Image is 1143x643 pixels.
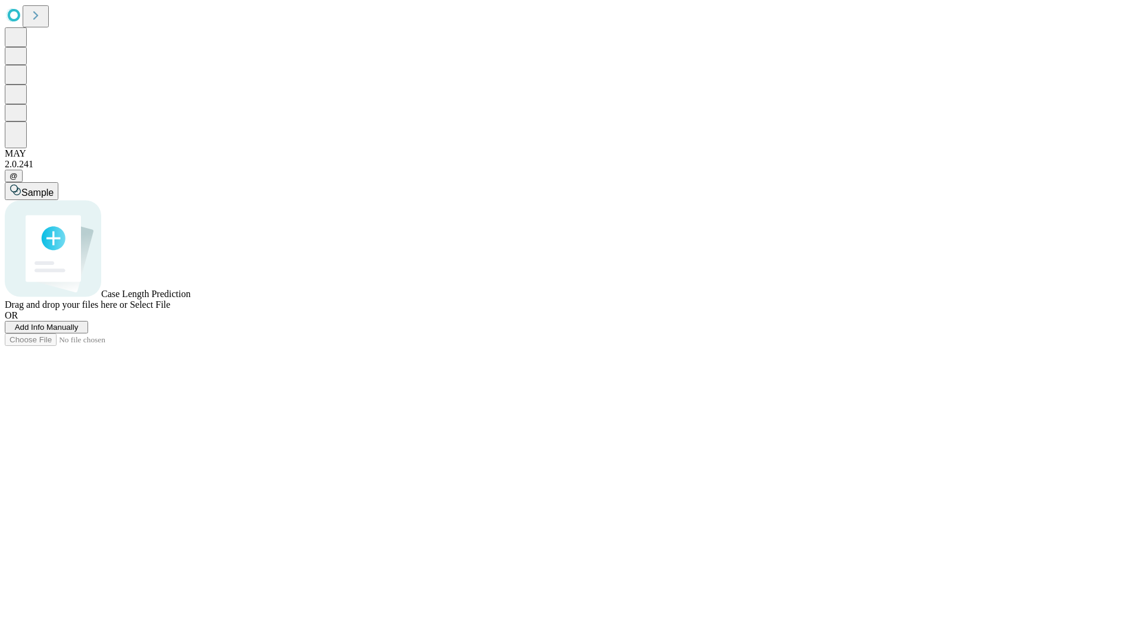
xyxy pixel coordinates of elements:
span: Case Length Prediction [101,289,190,299]
button: Sample [5,182,58,200]
span: Add Info Manually [15,323,79,332]
span: Drag and drop your files here or [5,299,127,310]
div: 2.0.241 [5,159,1138,170]
div: MAY [5,148,1138,159]
span: Select File [130,299,170,310]
button: Add Info Manually [5,321,88,333]
span: Sample [21,188,54,198]
span: OR [5,310,18,320]
button: @ [5,170,23,182]
span: @ [10,171,18,180]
